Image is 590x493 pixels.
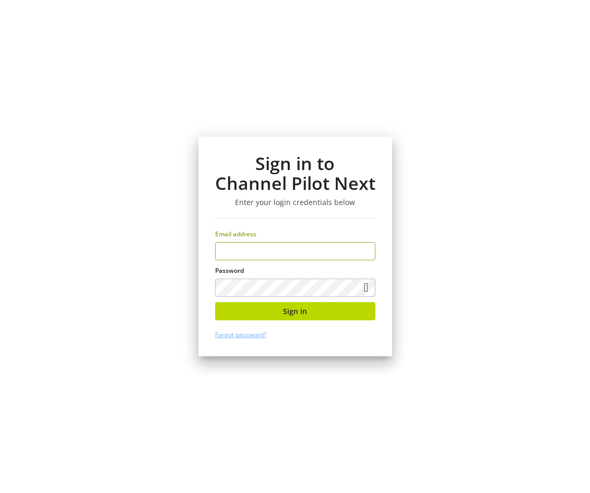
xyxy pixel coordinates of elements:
a: Forgot password? [215,330,266,339]
h3: Enter your login credentials below [215,198,375,207]
span: Sign in [283,306,307,317]
span: Password [215,266,244,275]
button: Sign in [215,302,375,320]
h1: Sign in to Channel Pilot Next [215,153,375,194]
span: Email address [215,230,256,238]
